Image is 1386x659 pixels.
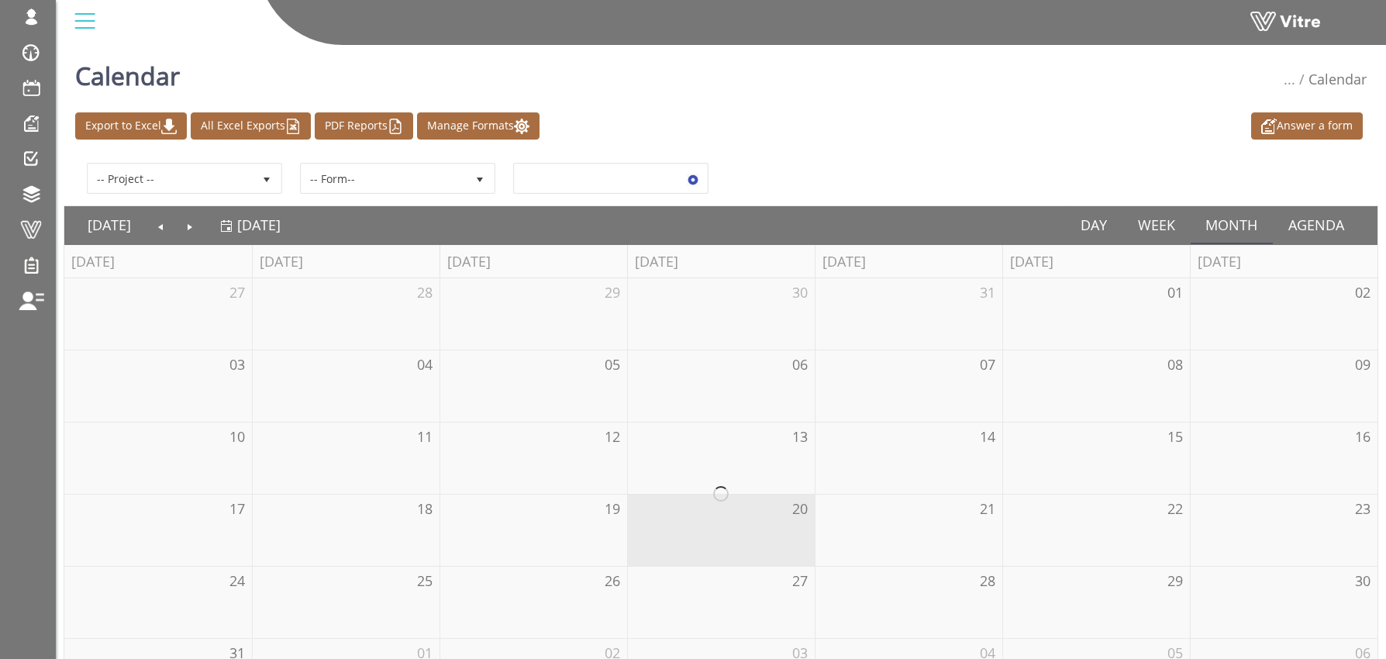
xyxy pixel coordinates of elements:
a: [DATE] [220,207,281,243]
a: Month [1191,207,1274,243]
th: [DATE] [64,245,252,278]
img: cal_pdf.png [388,119,403,134]
th: [DATE] [627,245,815,278]
a: [DATE] [72,207,147,243]
img: appointment_white2.png [1261,119,1277,134]
span: -- Project -- [88,164,253,192]
a: Export to Excel [75,112,187,140]
th: [DATE] [1002,245,1190,278]
span: [DATE] [237,216,281,234]
span: ... [1284,70,1295,88]
li: Calendar [1295,70,1367,90]
a: Week [1122,207,1191,243]
th: [DATE] [815,245,1002,278]
span: select [466,164,494,192]
img: cal_download.png [161,119,177,134]
a: Answer a form [1251,112,1363,140]
span: select [679,164,707,192]
h1: Calendar [75,39,180,105]
a: Manage Formats [417,112,540,140]
a: Previous [147,207,176,243]
img: cal_excel.png [285,119,301,134]
a: Day [1065,207,1122,243]
a: Agenda [1273,207,1360,243]
th: [DATE] [252,245,440,278]
a: PDF Reports [315,112,413,140]
th: [DATE] [1190,245,1377,278]
span: select [253,164,281,192]
th: [DATE] [440,245,627,278]
span: -- Form-- [302,164,466,192]
a: All Excel Exports [191,112,311,140]
img: cal_settings.png [514,119,529,134]
a: Next [175,207,205,243]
